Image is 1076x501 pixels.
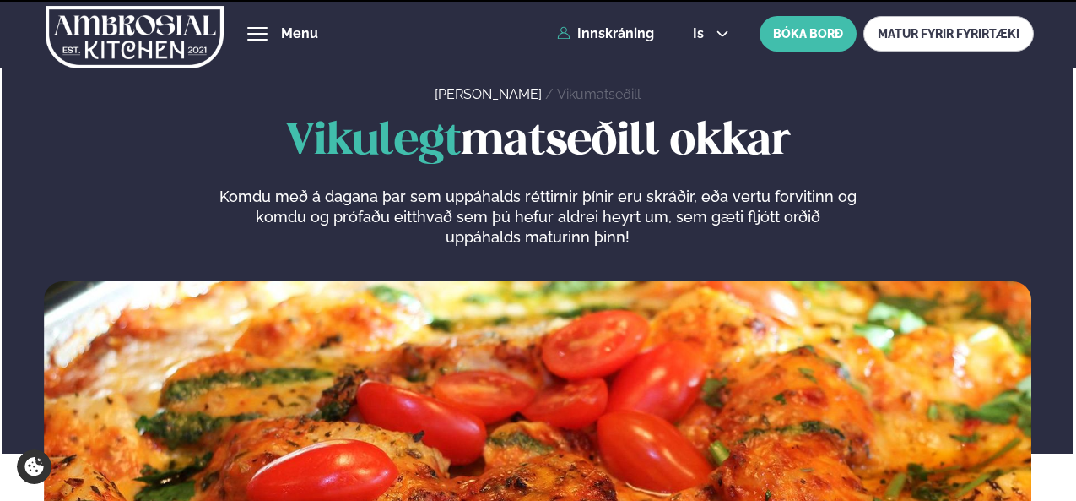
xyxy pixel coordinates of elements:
button: hamburger [247,24,268,44]
a: Vikumatseðill [557,86,641,102]
a: Innskráning [557,26,654,41]
button: BÓKA BORÐ [760,16,857,52]
img: logo [46,3,224,72]
h1: matseðill okkar [44,117,1031,166]
a: MATUR FYRIR FYRIRTÆKI [863,16,1034,52]
span: / [545,86,557,102]
a: [PERSON_NAME] [435,86,542,102]
span: Vikulegt [285,121,461,163]
button: is [679,27,743,41]
a: Cookie settings [17,449,51,484]
p: Komdu með á dagana þar sem uppáhalds réttirnir þínir eru skráðir, eða vertu forvitinn og komdu og... [219,187,857,248]
span: is [693,27,709,41]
